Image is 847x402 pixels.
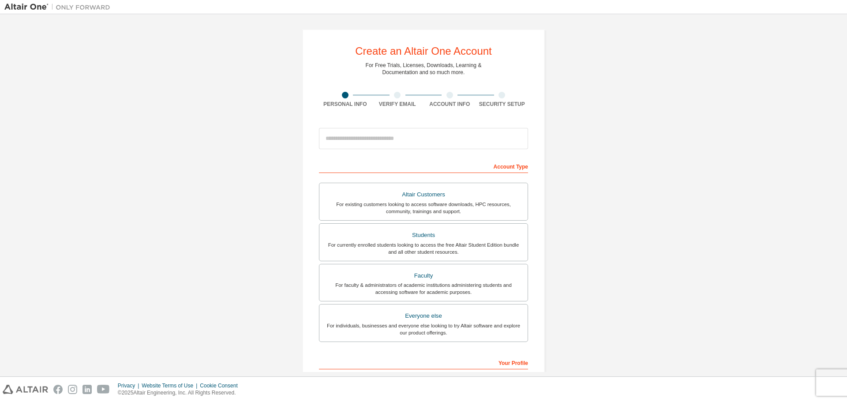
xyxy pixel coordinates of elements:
div: For faculty & administrators of academic institutions administering students and accessing softwa... [325,282,522,296]
img: instagram.svg [68,385,77,394]
div: Website Terms of Use [142,382,200,389]
div: Account Type [319,159,528,173]
div: Privacy [118,382,142,389]
div: Personal Info [319,101,371,108]
img: linkedin.svg [82,385,92,394]
div: Security Setup [476,101,528,108]
div: Account Info [423,101,476,108]
div: Students [325,229,522,241]
div: Cookie Consent [200,382,243,389]
div: For individuals, businesses and everyone else looking to try Altair software and explore our prod... [325,322,522,336]
div: Everyone else [325,310,522,322]
p: © 2025 Altair Engineering, Inc. All Rights Reserved. [118,389,243,397]
div: For currently enrolled students looking to access the free Altair Student Edition bundle and all ... [325,241,522,255]
div: Create an Altair One Account [355,46,492,56]
div: Your Profile [319,355,528,369]
img: altair_logo.svg [3,385,48,394]
div: Altair Customers [325,188,522,201]
div: For Free Trials, Licenses, Downloads, Learning & Documentation and so much more. [366,62,482,76]
div: Faculty [325,270,522,282]
div: For existing customers looking to access software downloads, HPC resources, community, trainings ... [325,201,522,215]
img: Altair One [4,3,115,11]
div: Verify Email [371,101,424,108]
img: facebook.svg [53,385,63,394]
img: youtube.svg [97,385,110,394]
